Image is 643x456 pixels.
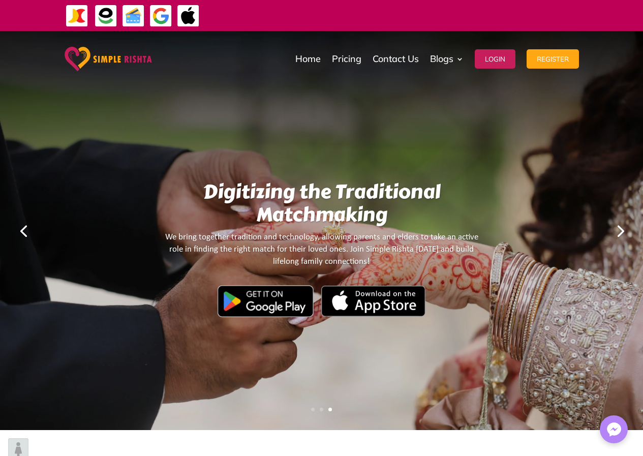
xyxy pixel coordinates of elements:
img: Messenger [604,419,624,440]
a: 2 [320,408,323,411]
a: 1 [311,408,315,411]
img: GooglePay-icon [149,5,172,27]
a: 3 [328,408,332,411]
button: Register [527,49,579,69]
a: Login [475,34,515,84]
a: Contact Us [373,34,419,84]
img: ApplePay-icon [177,5,200,27]
: We bring together tradition and technology, allowing parents and elders to take an active role in... [162,231,481,321]
img: Google Play [218,285,314,317]
img: Credit Cards [122,5,145,27]
a: Pricing [332,34,361,84]
img: EasyPaisa-icon [95,5,117,27]
button: Login [475,49,515,69]
a: Home [295,34,321,84]
a: Blogs [430,34,464,84]
a: Register [527,34,579,84]
img: JazzCash-icon [66,5,88,27]
h1: Digitizing the Traditional Matchmaking [162,180,481,231]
